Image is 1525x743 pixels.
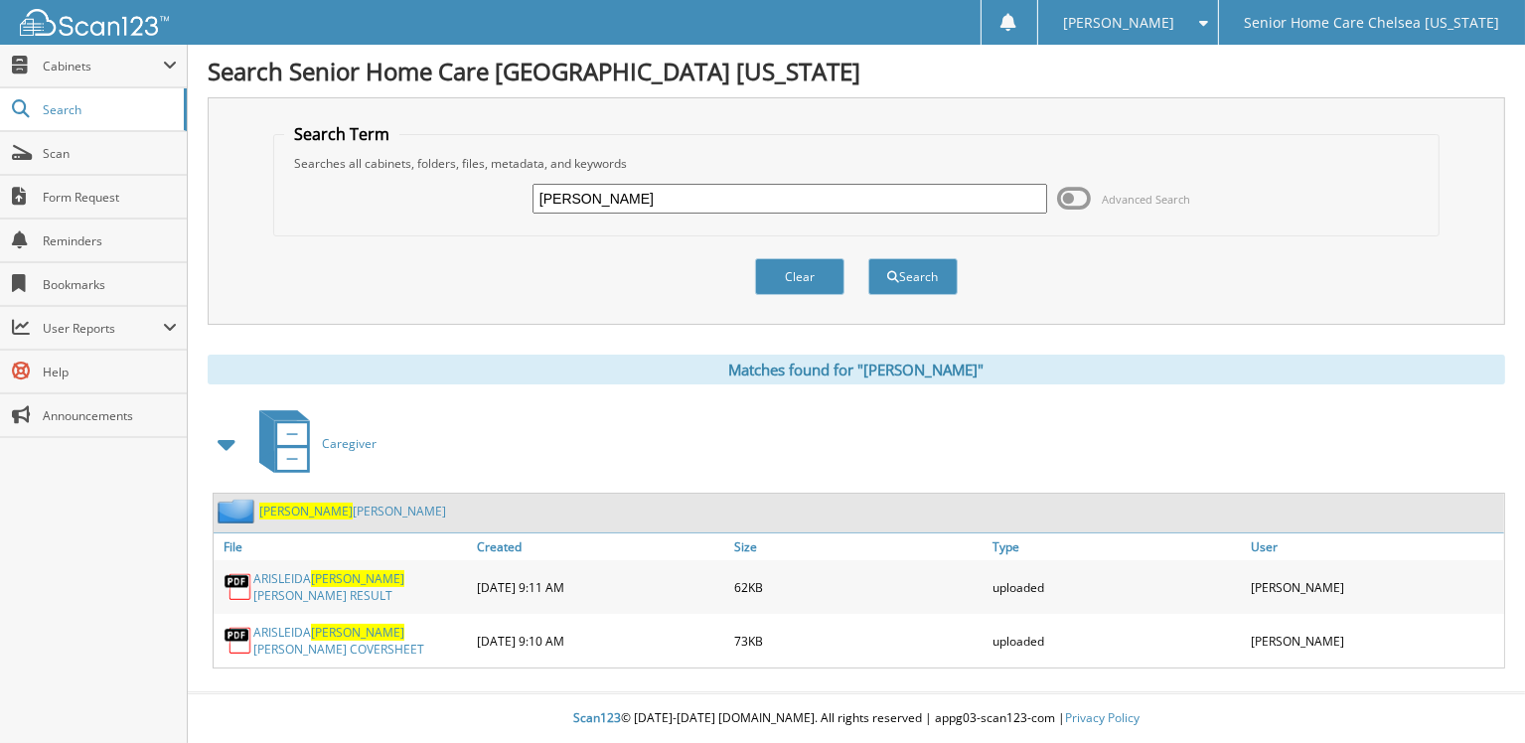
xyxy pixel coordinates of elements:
[43,101,174,118] span: Search
[472,533,730,560] a: Created
[218,499,259,523] img: folder2.png
[253,624,467,658] a: ARISLEIDA[PERSON_NAME][PERSON_NAME] COVERSHEET
[253,570,467,604] a: ARISLEIDA[PERSON_NAME][PERSON_NAME] RESULT
[988,619,1246,663] div: uploaded
[573,709,621,726] span: Scan123
[259,503,446,520] a: [PERSON_NAME][PERSON_NAME]
[472,565,730,609] div: [DATE] 9:11 AM
[43,58,163,74] span: Cabinets
[43,320,163,337] span: User Reports
[730,619,989,663] div: 73KB
[311,624,404,641] span: [PERSON_NAME]
[224,572,253,602] img: PDF.png
[43,276,177,293] span: Bookmarks
[43,232,177,249] span: Reminders
[1065,709,1140,726] a: Privacy Policy
[43,145,177,162] span: Scan
[868,258,958,295] button: Search
[1246,619,1504,663] div: [PERSON_NAME]
[20,9,169,36] img: scan123-logo-white.svg
[755,258,844,295] button: Clear
[188,694,1525,743] div: © [DATE]-[DATE] [DOMAIN_NAME]. All rights reserved | appg03-scan123-com |
[1102,192,1190,207] span: Advanced Search
[1246,565,1504,609] div: [PERSON_NAME]
[43,189,177,206] span: Form Request
[284,155,1428,172] div: Searches all cabinets, folders, files, metadata, and keywords
[472,619,730,663] div: [DATE] 9:10 AM
[284,123,399,145] legend: Search Term
[247,404,377,483] a: Caregiver
[730,565,989,609] div: 62KB
[208,355,1505,384] div: Matches found for "[PERSON_NAME]"
[259,503,353,520] span: [PERSON_NAME]
[1426,648,1525,743] iframe: Chat Widget
[208,55,1505,87] h1: Search Senior Home Care [GEOGRAPHIC_DATA] [US_STATE]
[214,533,472,560] a: File
[988,565,1246,609] div: uploaded
[988,533,1246,560] a: Type
[322,435,377,452] span: Caregiver
[1246,533,1504,560] a: User
[43,364,177,380] span: Help
[43,407,177,424] span: Announcements
[224,626,253,656] img: PDF.png
[1245,17,1500,29] span: Senior Home Care Chelsea [US_STATE]
[1063,17,1174,29] span: [PERSON_NAME]
[311,570,404,587] span: [PERSON_NAME]
[730,533,989,560] a: Size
